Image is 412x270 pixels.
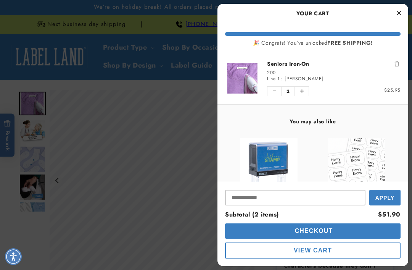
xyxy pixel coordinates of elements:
button: cart [225,223,401,239]
button: Remove Seniors Iron-On [393,60,401,68]
div: 200 [267,70,401,76]
h2: Your Cart [225,8,401,19]
button: Close Cart [393,8,404,19]
img: View Seniors Stikins® Labels [328,138,385,196]
button: cart [225,243,401,259]
img: Nursing Home Iron-On - Label Land [225,63,259,93]
b: FREE SHIPPING! [327,39,372,47]
span: Checkout [293,228,333,234]
input: Input Discount [225,190,365,205]
button: Close gorgias live chat [126,3,149,26]
div: product [313,131,401,251]
div: product [225,131,313,251]
button: Apply [369,190,401,205]
span: : [281,75,283,82]
a: Seniors Iron-On [267,60,401,68]
textarea: Type your message here [6,10,100,19]
span: View Cart [294,247,332,254]
div: 🎉 Congrats! You've unlocked [225,40,401,46]
div: Accessibility Menu [5,248,22,265]
button: Decrease quantity of Seniors Iron-On [267,87,281,96]
span: 2 [281,87,295,96]
img: Clothing Stamp - Label Land [240,138,298,196]
span: $25.95 [384,87,401,94]
span: Line 1 [267,75,280,82]
h4: You may also like [225,118,401,125]
div: $51.90 [378,209,401,220]
span: Apply [375,195,394,201]
span: Subtotal (2 items) [225,210,279,219]
span: [PERSON_NAME] [285,75,323,82]
button: Increase quantity of Seniors Iron-On [295,87,309,96]
li: product [225,52,401,104]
